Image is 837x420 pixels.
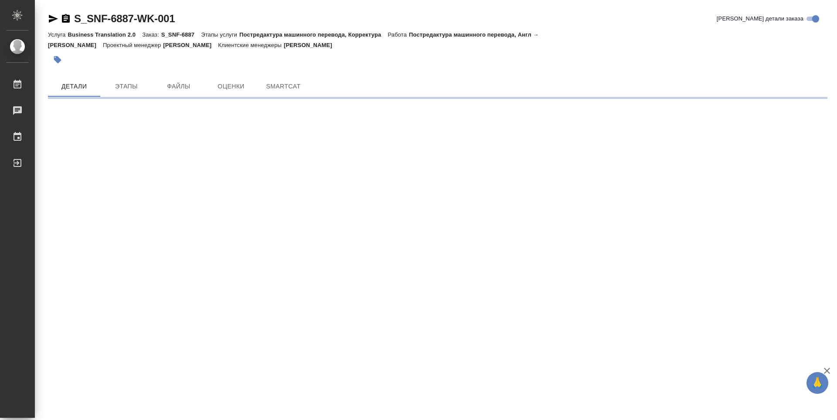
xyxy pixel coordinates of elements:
p: Заказ: [142,31,161,38]
span: Оценки [210,81,252,92]
p: Услуга [48,31,68,38]
a: S_SNF-6887-WK-001 [74,13,175,24]
p: Этапы услуги [201,31,239,38]
p: [PERSON_NAME] [284,42,339,48]
span: Этапы [105,81,147,92]
button: Добавить тэг [48,50,67,69]
p: Проектный менеджер [103,42,163,48]
span: Файлы [158,81,200,92]
button: 🙏 [806,372,828,394]
span: 🙏 [810,374,825,392]
span: [PERSON_NAME] детали заказа [717,14,803,23]
p: Business Translation 2.0 [68,31,142,38]
button: Скопировать ссылку [61,14,71,24]
p: Работа [388,31,409,38]
span: SmartCat [262,81,304,92]
p: S_SNF-6887 [161,31,201,38]
p: Постредактура машинного перевода, Корректура [239,31,388,38]
p: Клиентские менеджеры [218,42,284,48]
p: [PERSON_NAME] [163,42,218,48]
span: Детали [53,81,95,92]
button: Скопировать ссылку для ЯМессенджера [48,14,58,24]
